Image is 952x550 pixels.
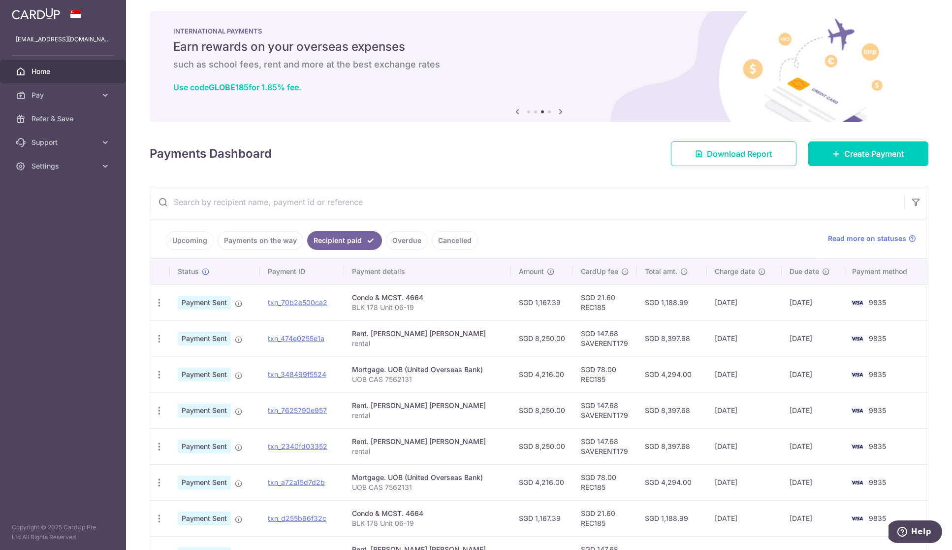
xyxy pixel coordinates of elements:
p: rental [352,447,503,456]
td: [DATE] [782,356,844,392]
span: 9835 [869,298,886,307]
td: SGD 8,250.00 [511,320,573,356]
td: SGD 21.60 REC185 [573,284,637,320]
a: Overdue [386,231,428,250]
td: [DATE] [782,428,844,464]
td: SGD 21.60 REC185 [573,500,637,536]
span: Amount [519,267,544,276]
img: CardUp [12,8,60,20]
td: SGD 147.68 SAVERENT179 [573,392,637,428]
span: Payment Sent [178,476,231,489]
span: CardUp fee [581,267,618,276]
td: SGD 8,250.00 [511,428,573,464]
span: Status [178,267,199,276]
span: Settings [32,161,96,171]
td: [DATE] [782,500,844,536]
span: Payment Sent [178,332,231,345]
th: Payment ID [260,259,344,284]
a: Create Payment [808,141,928,166]
td: SGD 4,216.00 [511,356,573,392]
a: Cancelled [432,231,478,250]
td: SGD 4,294.00 [637,356,707,392]
span: Payment Sent [178,512,231,525]
div: Rent. [PERSON_NAME] [PERSON_NAME] [352,401,503,411]
span: Payment Sent [178,296,231,309]
span: Refer & Save [32,114,96,124]
div: Condo & MCST. 4664 [352,509,503,518]
td: SGD 8,397.68 [637,392,707,428]
th: Payment method [844,259,928,284]
div: Rent. [PERSON_NAME] [PERSON_NAME] [352,437,503,447]
td: [DATE] [707,320,782,356]
p: rental [352,411,503,420]
div: Mortgage. UOB (United Overseas Bank) [352,473,503,482]
span: Payment Sent [178,368,231,381]
td: SGD 1,167.39 [511,500,573,536]
td: [DATE] [707,464,782,500]
td: SGD 147.68 SAVERENT179 [573,428,637,464]
td: [DATE] [782,320,844,356]
a: txn_2340fd03352 [268,442,327,450]
p: BLK 178 Unit 06-19 [352,303,503,312]
a: txn_70b2e500ca2 [268,298,327,307]
p: rental [352,339,503,348]
h6: such as school fees, rent and more at the best exchange rates [173,59,905,70]
td: SGD 4,294.00 [637,464,707,500]
div: Condo & MCST. 4664 [352,293,503,303]
span: 9835 [869,334,886,343]
span: Total amt. [645,267,677,276]
span: 9835 [869,514,886,522]
span: Create Payment [844,148,904,160]
img: Bank Card [847,333,867,344]
a: txn_348499f5524 [268,370,326,378]
td: [DATE] [782,392,844,428]
a: txn_a72a15d7d2b [268,478,325,486]
span: Payment Sent [178,440,231,453]
td: [DATE] [782,284,844,320]
td: SGD 78.00 REC185 [573,464,637,500]
span: Charge date [715,267,755,276]
td: [DATE] [707,392,782,428]
p: UOB CAS 7562131 [352,375,503,384]
th: Payment details [344,259,511,284]
span: Payment Sent [178,404,231,417]
iframe: Opens a widget where you can find more information [889,520,942,545]
b: GLOBE185 [209,82,249,92]
p: INTERNATIONAL PAYMENTS [173,27,905,35]
span: Pay [32,90,96,100]
img: Bank Card [847,369,867,380]
span: Download Report [707,148,772,160]
td: SGD 1,188.99 [637,500,707,536]
span: 9835 [869,442,886,450]
span: 9835 [869,370,886,378]
img: Bank Card [847,297,867,309]
p: [EMAIL_ADDRESS][DOMAIN_NAME] [16,34,110,44]
div: Rent. [PERSON_NAME] [PERSON_NAME] [352,329,503,339]
td: SGD 147.68 SAVERENT179 [573,320,637,356]
a: txn_7625790e957 [268,406,327,414]
span: Home [32,67,96,76]
td: SGD 8,250.00 [511,392,573,428]
td: SGD 1,167.39 [511,284,573,320]
td: [DATE] [707,284,782,320]
span: 9835 [869,406,886,414]
td: [DATE] [707,500,782,536]
td: SGD 1,188.99 [637,284,707,320]
img: Bank Card [847,405,867,416]
a: Upcoming [166,231,214,250]
h5: Earn rewards on your overseas expenses [173,39,905,55]
a: Use codeGLOBE185for 1.85% fee. [173,82,301,92]
td: [DATE] [782,464,844,500]
h4: Payments Dashboard [150,145,272,163]
a: txn_d255b66f32c [268,514,326,522]
a: Read more on statuses [828,234,916,243]
td: SGD 4,216.00 [511,464,573,500]
span: 9835 [869,478,886,486]
td: [DATE] [707,356,782,392]
a: Payments on the way [218,231,303,250]
td: SGD 78.00 REC185 [573,356,637,392]
a: txn_474e0255e1a [268,334,324,343]
img: International Payment Banner [150,11,928,122]
span: Read more on statuses [828,234,906,243]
